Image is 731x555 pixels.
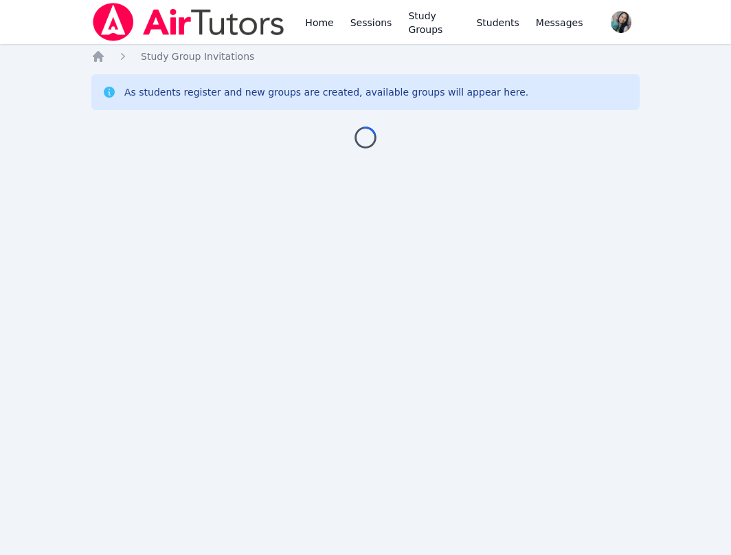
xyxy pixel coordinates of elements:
[141,50,254,63] a: Study Group Invitations
[91,50,640,63] nav: Breadcrumb
[536,16,583,30] span: Messages
[141,51,254,62] span: Study Group Invitations
[124,85,528,99] div: As students register and new groups are created, available groups will appear here.
[91,3,286,41] img: Air Tutors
